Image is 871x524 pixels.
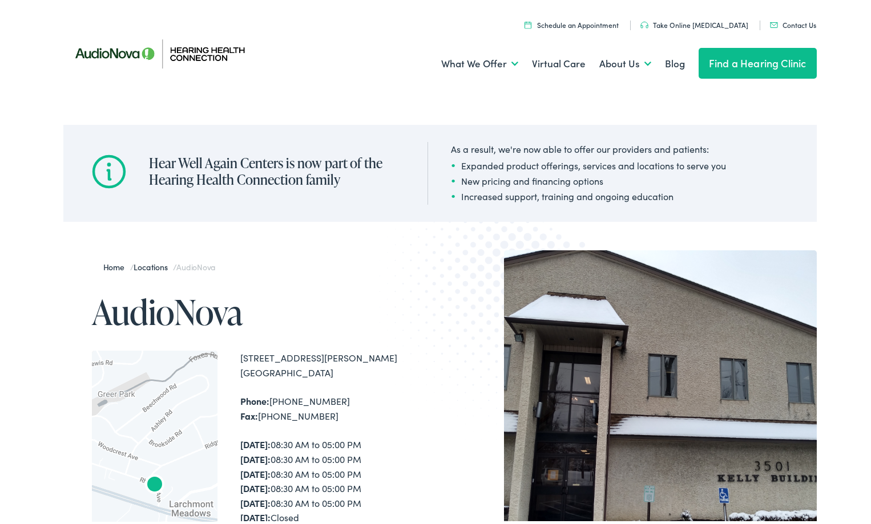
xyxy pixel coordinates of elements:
[240,392,269,405] strong: Phone:
[240,348,440,377] div: [STREET_ADDRESS][PERSON_NAME] [GEOGRAPHIC_DATA]
[134,259,173,270] a: Locations
[770,18,816,27] a: Contact Us
[149,153,405,186] h2: Hear Well Again Centers is now part of the Hearing Health Connection family
[525,19,531,26] img: utility icon
[640,18,748,27] a: Take Online [MEDICAL_DATA]
[240,509,271,521] strong: [DATE]:
[451,140,726,153] div: As a result, we're now able to offer our providers and patients:
[240,392,440,421] div: [PHONE_NUMBER] [PHONE_NUMBER]
[451,187,726,201] li: Increased support, training and ongoing education
[665,40,685,83] a: Blog
[240,465,271,478] strong: [DATE]:
[532,40,586,83] a: Virtual Care
[141,470,168,497] div: AudioNova
[770,20,778,26] img: utility icon
[451,156,726,170] li: Expanded product offerings, services and locations to serve you
[176,259,215,270] span: AudioNova
[240,480,271,492] strong: [DATE]:
[599,40,651,83] a: About Us
[240,436,271,448] strong: [DATE]:
[441,40,518,83] a: What We Offer
[451,172,726,185] li: New pricing and financing options
[103,259,216,270] span: / /
[240,407,258,420] strong: Fax:
[240,494,271,507] strong: [DATE]:
[240,450,271,463] strong: [DATE]:
[525,18,619,27] a: Schedule an Appointment
[92,291,440,328] h1: AudioNova
[640,19,648,26] img: utility icon
[699,46,817,76] a: Find a Hearing Clinic
[103,259,130,270] a: Home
